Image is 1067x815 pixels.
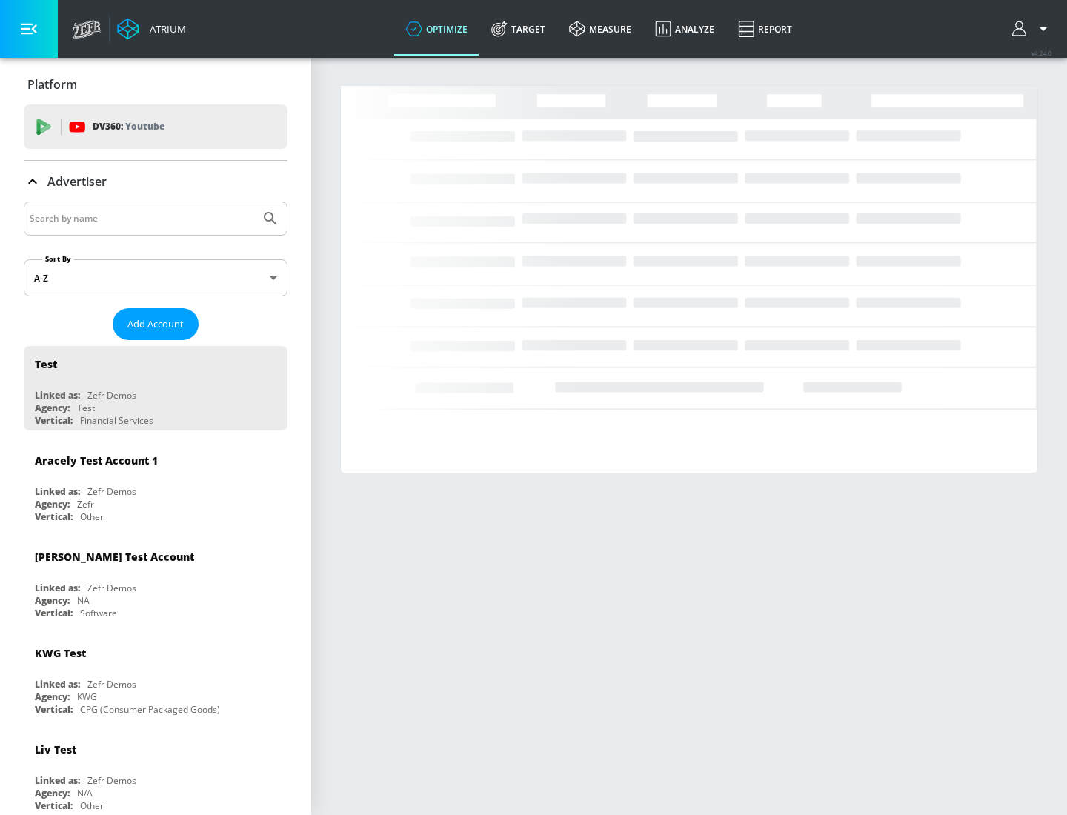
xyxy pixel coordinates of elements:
[24,539,287,623] div: [PERSON_NAME] Test AccountLinked as:Zefr DemosAgency:NAVertical:Software
[35,414,73,427] div: Vertical:
[24,161,287,202] div: Advertiser
[35,453,158,468] div: Aracely Test Account 1
[27,76,77,93] p: Platform
[42,254,74,264] label: Sort By
[35,389,80,402] div: Linked as:
[557,2,643,56] a: measure
[35,742,76,756] div: Liv Test
[35,691,70,703] div: Agency:
[113,308,199,340] button: Add Account
[77,787,93,799] div: N/A
[77,402,95,414] div: Test
[24,346,287,430] div: TestLinked as:Zefr DemosAgency:TestVertical:Financial Services
[35,582,80,594] div: Linked as:
[80,799,104,812] div: Other
[35,607,73,619] div: Vertical:
[35,550,194,564] div: [PERSON_NAME] Test Account
[35,357,57,371] div: Test
[643,2,726,56] a: Analyze
[35,799,73,812] div: Vertical:
[127,316,184,333] span: Add Account
[80,414,153,427] div: Financial Services
[35,678,80,691] div: Linked as:
[394,2,479,56] a: optimize
[35,774,80,787] div: Linked as:
[47,173,107,190] p: Advertiser
[35,787,70,799] div: Agency:
[24,442,287,527] div: Aracely Test Account 1Linked as:Zefr DemosAgency:ZefrVertical:Other
[77,594,90,607] div: NA
[24,104,287,149] div: DV360: Youtube
[93,119,164,135] p: DV360:
[35,402,70,414] div: Agency:
[87,678,136,691] div: Zefr Demos
[144,22,186,36] div: Atrium
[80,510,104,523] div: Other
[35,594,70,607] div: Agency:
[125,119,164,134] p: Youtube
[35,703,73,716] div: Vertical:
[479,2,557,56] a: Target
[35,510,73,523] div: Vertical:
[80,607,117,619] div: Software
[80,703,220,716] div: CPG (Consumer Packaged Goods)
[24,64,287,105] div: Platform
[87,389,136,402] div: Zefr Demos
[1031,49,1052,57] span: v 4.24.0
[24,635,287,719] div: KWG TestLinked as:Zefr DemosAgency:KWGVertical:CPG (Consumer Packaged Goods)
[35,646,86,660] div: KWG Test
[35,498,70,510] div: Agency:
[87,485,136,498] div: Zefr Demos
[726,2,804,56] a: Report
[77,691,97,703] div: KWG
[117,18,186,40] a: Atrium
[77,498,94,510] div: Zefr
[24,259,287,296] div: A-Z
[30,209,254,228] input: Search by name
[87,582,136,594] div: Zefr Demos
[87,774,136,787] div: Zefr Demos
[35,485,80,498] div: Linked as:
